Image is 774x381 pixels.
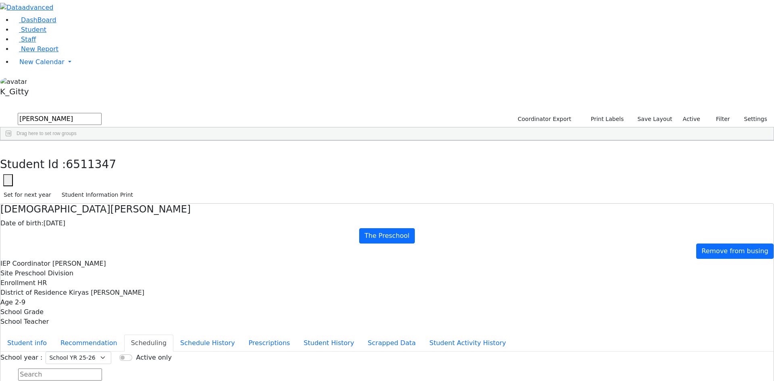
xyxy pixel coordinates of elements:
[13,45,58,53] a: New Report
[37,279,47,287] span: HR
[54,335,124,352] button: Recommendation
[0,307,44,317] label: School Grade
[21,35,36,43] span: Staff
[701,247,768,255] span: Remove from busing
[69,289,144,296] span: Kiryas [PERSON_NAME]
[0,298,13,307] label: Age
[0,219,44,228] label: Date of birth:
[58,189,137,201] button: Student Information Print
[13,54,774,70] a: New Calendar
[173,335,242,352] button: Schedule History
[0,259,50,269] label: IEP Coordinator
[19,58,64,66] span: New Calendar
[124,335,173,352] button: Scheduling
[0,204,774,215] h4: [DEMOGRAPHIC_DATA][PERSON_NAME]
[136,353,171,362] label: Active only
[297,335,361,352] button: Student History
[696,244,774,259] a: Remove from busing
[0,278,35,288] label: Enrollment
[18,113,102,125] input: Search
[422,335,513,352] button: Student Activity History
[15,269,73,277] span: Preschool Division
[13,35,36,43] a: Staff
[679,113,704,125] label: Active
[0,317,49,327] label: School Teacher
[15,298,25,306] span: 2-9
[18,369,102,381] input: Search
[0,353,42,362] label: School year :
[581,113,627,125] button: Print Labels
[634,113,676,125] button: Save Layout
[0,219,774,228] div: [DATE]
[0,288,67,298] label: District of Residence
[52,260,106,267] span: [PERSON_NAME]
[734,113,771,125] button: Settings
[13,16,56,24] a: DashBoard
[21,16,56,24] span: DashBoard
[21,26,46,33] span: Student
[512,113,575,125] button: Coordinator Export
[361,335,422,352] button: Scrapped Data
[0,335,54,352] button: Student info
[21,45,58,53] span: New Report
[242,335,297,352] button: Prescriptions
[705,113,734,125] button: Filter
[66,158,117,171] span: 6511347
[13,26,46,33] a: Student
[359,228,415,244] a: The Preschool
[0,269,13,278] label: Site
[17,131,77,136] span: Drag here to set row groups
